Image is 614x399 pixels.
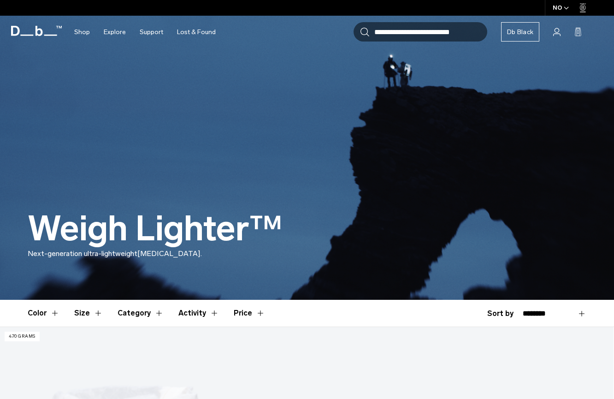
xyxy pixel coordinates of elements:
[74,16,90,48] a: Shop
[28,210,283,248] h1: Weigh Lighter™
[118,300,164,327] button: Toggle Filter
[67,16,223,48] nav: Main Navigation
[28,249,137,258] span: Next-generation ultra-lightweight
[234,300,265,327] button: Toggle Price
[501,22,539,42] a: Db Black
[28,300,59,327] button: Toggle Filter
[74,300,103,327] button: Toggle Filter
[140,16,163,48] a: Support
[137,249,202,258] span: [MEDICAL_DATA].
[178,300,219,327] button: Toggle Filter
[177,16,216,48] a: Lost & Found
[104,16,126,48] a: Explore
[5,332,40,341] p: 470 grams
